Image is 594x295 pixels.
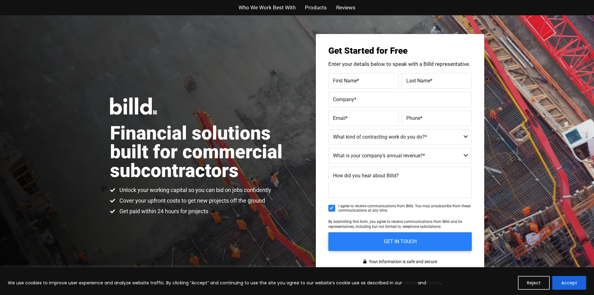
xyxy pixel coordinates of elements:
[305,3,327,12] a: Products
[328,205,335,212] input: I agree to receive communications from Billd. You may unsubscribe from these communications at an...
[8,279,441,287] p: We use cookies to improve user experience and analyze website traffic. By clicking “Accept” and c...
[338,204,472,213] span: I agree to receive communications from Billd. You may unsubscribe from these communications at an...
[328,219,462,229] span: By submitting this form, you agree to receive communications from Billd and its representatives, ...
[118,197,265,204] span: Cover your upfront costs to get new projects off the ground
[333,96,354,102] span: Company
[336,3,355,12] a: Reviews
[402,280,418,286] a: Policies
[552,276,586,290] button: Accept
[367,257,437,266] span: Your information is safe and secure
[406,115,420,121] span: Phone
[333,115,345,121] span: Email
[118,208,208,215] span: Get paid within 24 hours for projects
[406,77,430,83] span: Last Name
[239,3,296,12] a: Who We Work Best With
[333,77,357,83] span: First Name
[333,173,399,179] span: How did you hear about Billd?
[118,186,271,194] span: Unlock your working capital so you can bid on jobs confidently
[328,61,472,67] p: Enter your details below to speak with a Billd representative.
[328,47,472,55] h3: Get Started for Free
[110,124,297,180] h1: Financial solutions built for commercial subcontractors
[328,232,472,251] input: GET IN TOUCH
[426,280,440,286] a: Terms
[518,276,550,290] button: Reject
